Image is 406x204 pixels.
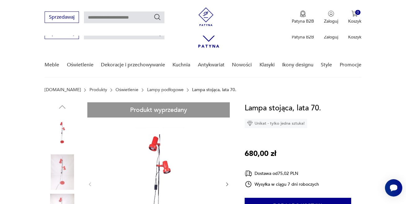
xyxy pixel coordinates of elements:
img: Ikona diamentu [247,121,253,126]
button: Patyna B2B [292,11,314,24]
p: Lampa stojąca, lata 70. [192,87,236,92]
a: Style [321,53,332,77]
div: Produkt wyprzedany [87,102,230,118]
p: Patyna B2B [292,34,314,40]
div: Unikat - tylko jedna sztuka! [245,119,307,128]
img: Ikona medalu [300,11,306,17]
a: Produkty [89,87,107,92]
img: Zdjęcie produktu Lampa stojąca, lata 70. [45,115,80,150]
p: 680,00 zł [245,148,276,160]
a: Ikona medaluPatyna B2B [292,11,314,24]
a: Nowości [232,53,252,77]
iframe: Smartsupp widget button [385,179,402,197]
button: Sprzedawaj [45,11,79,23]
a: Sprzedawaj [45,32,79,36]
p: Patyna B2B [292,18,314,24]
a: Kuchnia [172,53,190,77]
a: Promocje [340,53,361,77]
button: Szukaj [154,13,161,21]
img: Ikonka użytkownika [328,11,334,17]
button: 0Koszyk [348,11,361,24]
a: Ikony designu [282,53,313,77]
h1: Lampa stojąca, lata 70. [245,102,321,114]
img: Ikona koszyka [351,11,358,17]
p: Koszyk [348,18,361,24]
a: Antykwariat [198,53,225,77]
a: Klasyki [260,53,275,77]
a: Oświetlenie [67,53,94,77]
a: Lampy podłogowe [147,87,184,92]
img: Patyna - sklep z meblami i dekoracjami vintage [197,7,215,26]
img: Zdjęcie produktu Lampa stojąca, lata 70. [45,154,80,190]
div: Wysyłka w ciągu 7 dni roboczych [245,180,319,188]
a: Sprzedawaj [45,16,79,20]
a: Meble [45,53,59,77]
p: Zaloguj [324,34,338,40]
div: Dostawa od 75,02 PLN [245,170,319,177]
a: Oświetlenie [116,87,138,92]
button: Zaloguj [324,11,338,24]
a: [DOMAIN_NAME] [45,87,81,92]
div: 0 [355,10,360,15]
a: Dekoracje i przechowywanie [101,53,165,77]
img: Ikona dostawy [245,170,252,177]
p: Koszyk [348,34,361,40]
p: Zaloguj [324,18,338,24]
